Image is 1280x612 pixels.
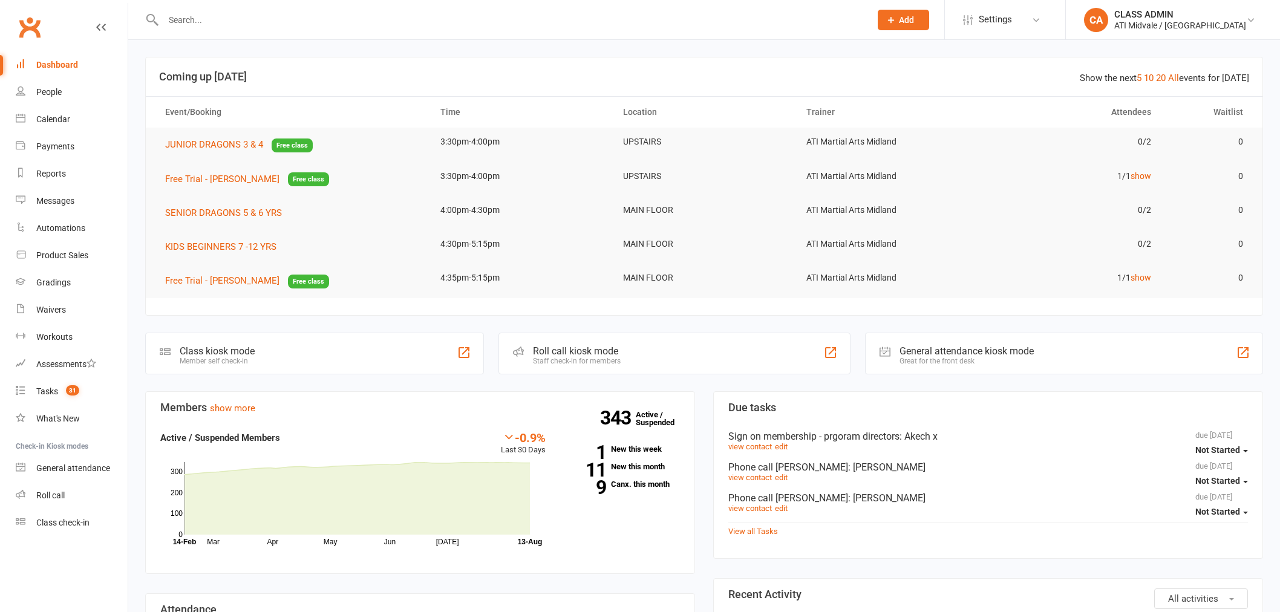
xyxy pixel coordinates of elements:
[429,264,613,292] td: 4:35pm-5:15pm
[1168,73,1179,83] a: All
[795,196,979,224] td: ATI Martial Arts Midland
[429,230,613,258] td: 4:30pm-5:15pm
[16,296,128,324] a: Waivers
[36,196,74,206] div: Messages
[160,402,680,414] h3: Members
[16,133,128,160] a: Payments
[1195,445,1240,455] span: Not Started
[612,196,795,224] td: MAIN FLOOR
[600,409,636,427] strong: 343
[16,269,128,296] a: Gradings
[165,273,329,288] button: Free Trial - [PERSON_NAME]Free class
[878,10,929,30] button: Add
[775,504,788,513] a: edit
[979,162,1162,190] td: 1/1
[728,461,1248,473] div: Phone call [PERSON_NAME]
[848,492,926,504] span: : [PERSON_NAME]
[1131,273,1151,282] a: show
[795,230,979,258] td: ATI Martial Arts Midland
[1168,593,1218,604] span: All activities
[15,12,45,42] a: Clubworx
[795,264,979,292] td: ATI Martial Arts Midland
[564,443,606,461] strong: 1
[16,106,128,133] a: Calendar
[36,414,80,423] div: What's New
[612,162,795,190] td: UPSTAIRS
[160,11,862,28] input: Search...
[180,345,255,357] div: Class kiosk mode
[16,160,128,187] a: Reports
[165,137,313,152] button: JUNIOR DRAGONS 3 & 4Free class
[775,442,788,451] a: edit
[180,357,255,365] div: Member self check-in
[66,385,79,396] span: 31
[36,278,71,287] div: Gradings
[728,504,772,513] a: view contact
[564,478,606,496] strong: 9
[1162,264,1253,292] td: 0
[36,142,74,151] div: Payments
[1154,588,1248,609] button: All activities
[165,275,279,286] span: Free Trial - [PERSON_NAME]
[900,431,938,442] span: : Akech x
[16,51,128,79] a: Dashboard
[728,527,778,536] a: View all Tasks
[900,357,1034,365] div: Great for the front desk
[564,463,680,470] a: 11New this month
[429,162,613,190] td: 3:30pm-4:00pm
[979,264,1162,292] td: 1/1
[1080,71,1249,85] div: Show the next events for [DATE]
[165,139,263,150] span: JUNIOR DRAGONS 3 & 4
[16,187,128,215] a: Messages
[165,241,276,252] span: KIDS BEGINNERS 7 -12 YRS
[36,305,66,314] div: Waivers
[1084,8,1108,32] div: CA
[795,97,979,128] th: Trainer
[612,97,795,128] th: Location
[288,275,329,288] span: Free class
[36,250,88,260] div: Product Sales
[728,431,1248,442] div: Sign on membership - prgoram directors
[36,169,66,178] div: Reports
[210,403,255,414] a: show more
[36,332,73,342] div: Workouts
[1156,73,1166,83] a: 20
[165,207,282,218] span: SENIOR DRAGONS 5 & 6 YRS
[1195,440,1248,461] button: Not Started
[899,15,914,25] span: Add
[36,223,85,233] div: Automations
[272,138,313,152] span: Free class
[159,71,1249,83] h3: Coming up [DATE]
[1162,97,1253,128] th: Waitlist
[1114,20,1246,31] div: ATI Midvale / [GEOGRAPHIC_DATA]
[429,128,613,156] td: 3:30pm-4:00pm
[16,378,128,405] a: Tasks 31
[429,196,613,224] td: 4:00pm-4:30pm
[775,473,788,482] a: edit
[636,402,689,435] a: 343Active / Suspended
[16,215,128,242] a: Automations
[16,79,128,106] a: People
[16,242,128,269] a: Product Sales
[165,172,329,187] button: Free Trial - [PERSON_NAME]Free class
[900,345,1034,357] div: General attendance kiosk mode
[1144,73,1154,83] a: 10
[165,174,279,184] span: Free Trial - [PERSON_NAME]
[564,480,680,488] a: 9Canx. this month
[979,128,1162,156] td: 0/2
[795,162,979,190] td: ATI Martial Arts Midland
[1195,470,1248,492] button: Not Started
[612,128,795,156] td: UPSTAIRS
[36,463,110,473] div: General attendance
[979,6,1012,33] span: Settings
[1162,196,1253,224] td: 0
[728,588,1248,601] h3: Recent Activity
[501,431,546,457] div: Last 30 Days
[728,442,772,451] a: view contact
[36,490,65,500] div: Roll call
[979,97,1162,128] th: Attendees
[1162,162,1253,190] td: 0
[979,230,1162,258] td: 0/2
[728,473,772,482] a: view contact
[16,324,128,351] a: Workouts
